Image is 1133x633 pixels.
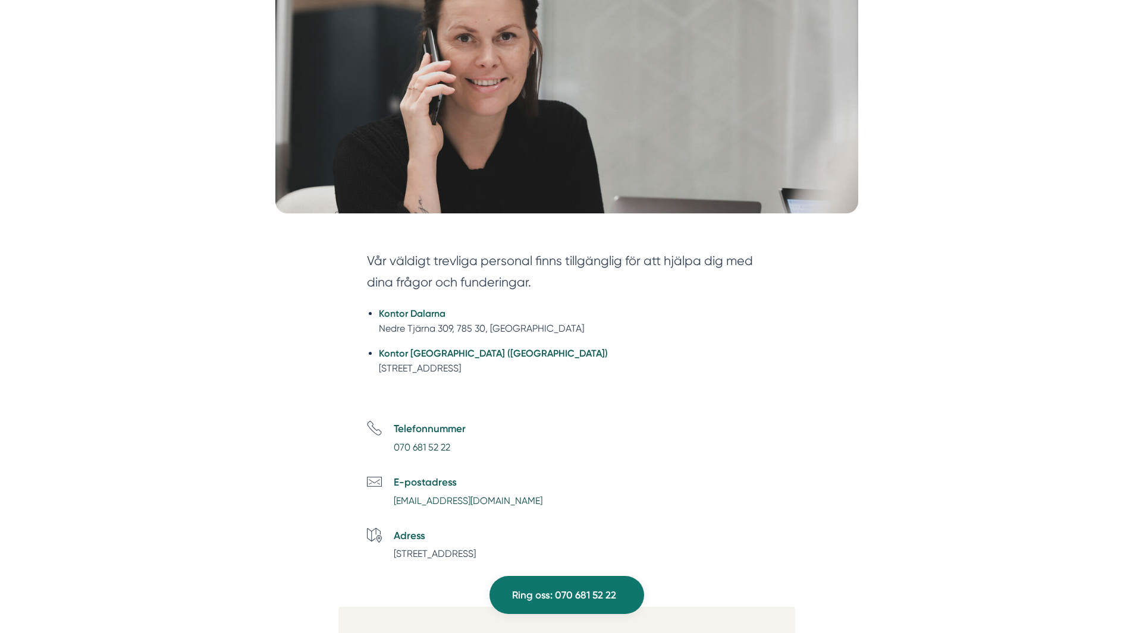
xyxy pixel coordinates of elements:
li: Nedre Tjärna 309, 785 30, [GEOGRAPHIC_DATA] [379,306,767,336]
span: Ring oss: 070 681 52 22 [512,587,616,603]
section: Vår väldigt trevliga personal finns tillgänglig för att hjälpa dig med dina frågor och funderingar. [367,250,767,298]
p: [STREET_ADDRESS] [394,546,476,562]
h5: E-postadress [394,474,542,490]
a: [EMAIL_ADDRESS][DOMAIN_NAME] [394,495,542,506]
a: 070 681 52 22 [394,442,450,453]
h5: Adress [394,528,476,544]
li: [STREET_ADDRESS] [379,346,767,376]
strong: Kontor Dalarna [379,308,445,319]
svg: Telefon [367,421,382,436]
strong: Kontor [GEOGRAPHIC_DATA] ([GEOGRAPHIC_DATA]) [379,348,608,359]
a: Ring oss: 070 681 52 22 [489,576,644,614]
h5: Telefonnummer [394,421,466,437]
